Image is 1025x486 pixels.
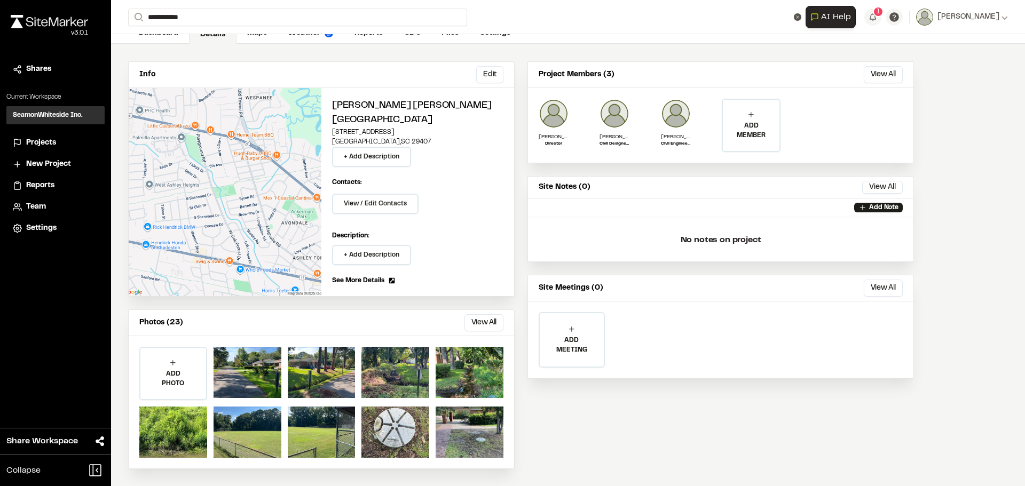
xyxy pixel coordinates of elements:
p: ADD PHOTO [140,369,206,388]
img: User [916,9,933,26]
span: New Project [26,158,71,170]
span: Collapse [6,464,41,477]
div: Oh geez...please don't... [11,28,88,38]
p: [PERSON_NAME] [600,133,629,141]
p: Site Meetings (0) [539,282,603,294]
button: Clear text [794,13,801,21]
button: View All [864,280,903,297]
a: Team [13,201,98,213]
p: [GEOGRAPHIC_DATA] , SC 29407 [332,137,503,147]
button: Edit [476,66,503,83]
span: Settings [26,222,57,234]
p: [STREET_ADDRESS] [332,128,503,137]
img: Jenny Palmer [539,99,569,129]
span: Share Workspace [6,435,78,448]
a: Projects [13,137,98,149]
span: [PERSON_NAME] [937,11,999,23]
p: Current Workspace [6,92,105,102]
span: Projects [26,137,56,149]
a: New Project [13,158,98,170]
p: Civil Engineering Team Leader [661,141,691,147]
p: ADD MEMBER [723,121,779,140]
button: View All [862,181,903,194]
span: AI Help [821,11,851,23]
button: 1 [864,9,881,26]
p: Project Members (3) [539,69,614,81]
img: Aaron Schmitt [661,99,691,129]
a: Shares [13,63,98,75]
button: View All [464,314,503,331]
a: Reports [13,180,98,192]
p: [PERSON_NAME] [661,133,691,141]
button: Open AI Assistant [806,6,856,28]
p: Site Notes (0) [539,181,590,193]
button: View All [864,66,903,83]
span: Shares [26,63,51,75]
img: rebrand.png [11,15,88,28]
h2: [PERSON_NAME] [PERSON_NAME][GEOGRAPHIC_DATA] [332,99,503,128]
a: Settings [13,222,98,234]
span: See More Details [332,276,384,285]
p: Add Note [869,203,898,212]
button: + Add Description [332,245,411,265]
p: [PERSON_NAME] [539,133,569,141]
p: Director [539,141,569,147]
span: Reports [26,180,54,192]
button: Search [128,9,147,26]
h3: SeamonWhiteside Inc. [13,110,83,120]
p: ADD MEETING [540,336,604,355]
img: Briana [600,99,629,129]
span: 1 [877,7,880,17]
p: Photos (23) [139,317,183,329]
div: Open AI Assistant [806,6,860,28]
button: [PERSON_NAME] [916,9,1008,26]
p: Description: [332,231,503,241]
span: Team [26,201,46,213]
p: Civil Designer l [600,141,629,147]
p: No notes on project [537,223,905,257]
